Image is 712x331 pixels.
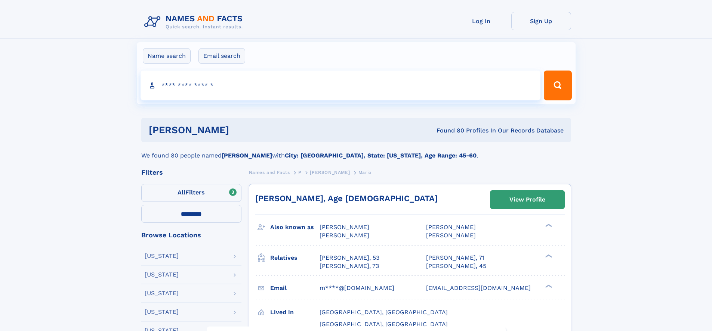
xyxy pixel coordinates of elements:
[543,223,552,228] div: ❯
[426,254,484,262] a: [PERSON_NAME], 71
[270,252,320,264] h3: Relatives
[310,168,350,177] a: [PERSON_NAME]
[141,184,241,202] label: Filters
[426,224,476,231] span: [PERSON_NAME]
[543,253,552,258] div: ❯
[451,12,511,30] a: Log In
[141,71,541,100] input: search input
[145,290,179,296] div: [US_STATE]
[285,152,477,159] b: City: [GEOGRAPHIC_DATA], State: [US_STATE], Age Range: 45-60
[143,48,191,64] label: Name search
[320,224,369,231] span: [PERSON_NAME]
[320,309,448,316] span: [GEOGRAPHIC_DATA], [GEOGRAPHIC_DATA]
[298,170,302,175] span: P
[141,142,571,160] div: We found 80 people named with .
[320,321,448,328] span: [GEOGRAPHIC_DATA], [GEOGRAPHIC_DATA]
[509,191,545,208] div: View Profile
[358,170,372,175] span: Mario
[320,262,379,270] a: [PERSON_NAME], 73
[310,170,350,175] span: [PERSON_NAME]
[270,221,320,234] h3: Also known as
[333,127,564,135] div: Found 80 Profiles In Our Records Database
[320,254,379,262] a: [PERSON_NAME], 53
[141,12,249,32] img: Logo Names and Facts
[426,232,476,239] span: [PERSON_NAME]
[298,168,302,177] a: P
[543,284,552,288] div: ❯
[490,191,564,209] a: View Profile
[141,169,241,176] div: Filters
[270,282,320,294] h3: Email
[511,12,571,30] a: Sign Up
[178,189,185,196] span: All
[270,306,320,319] h3: Lived in
[544,71,571,100] button: Search Button
[320,232,369,239] span: [PERSON_NAME]
[145,272,179,278] div: [US_STATE]
[145,253,179,259] div: [US_STATE]
[255,194,438,203] a: [PERSON_NAME], Age [DEMOGRAPHIC_DATA]
[198,48,245,64] label: Email search
[141,232,241,238] div: Browse Locations
[149,125,333,135] h1: [PERSON_NAME]
[426,262,486,270] a: [PERSON_NAME], 45
[249,168,290,177] a: Names and Facts
[145,309,179,315] div: [US_STATE]
[426,284,531,291] span: [EMAIL_ADDRESS][DOMAIN_NAME]
[222,152,272,159] b: [PERSON_NAME]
